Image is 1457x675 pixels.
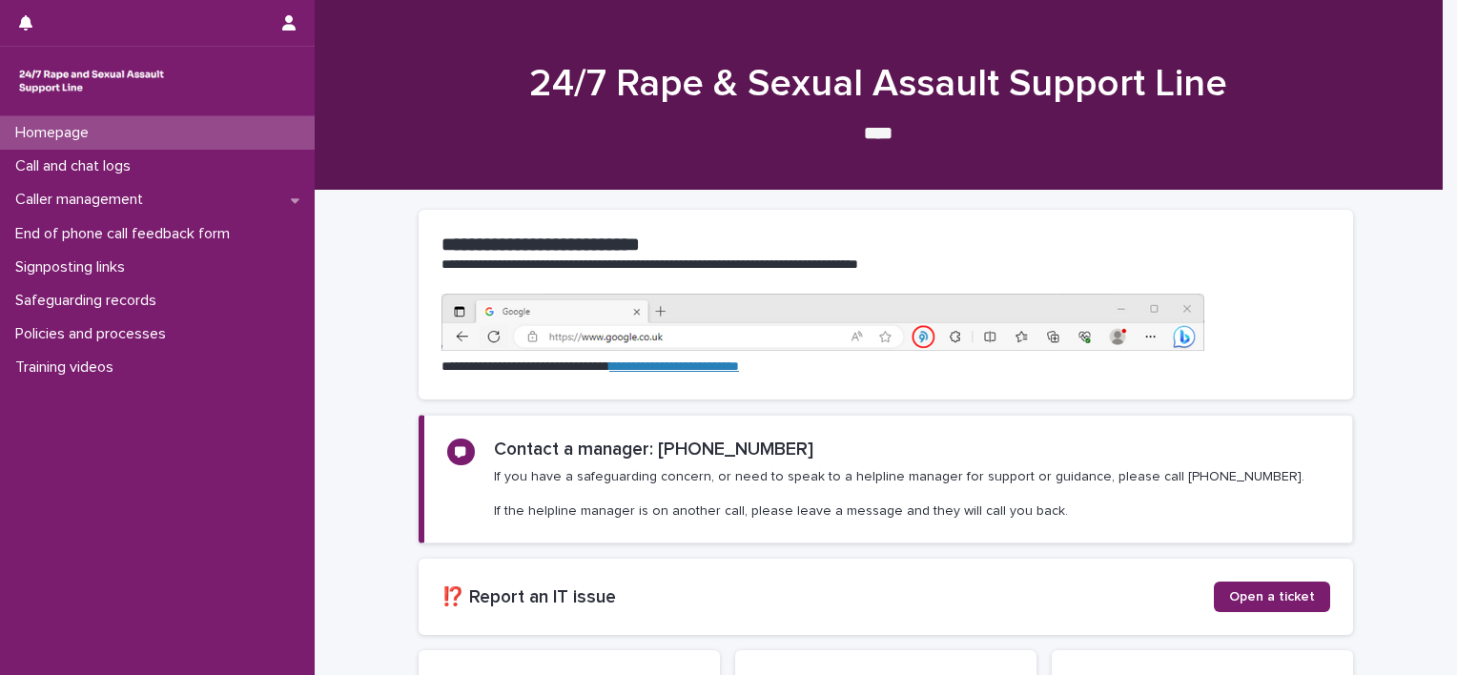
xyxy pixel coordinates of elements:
[8,225,245,243] p: End of phone call feedback form
[441,294,1204,351] img: https%3A%2F%2Fcdn.document360.io%2F0deca9d6-0dac-4e56-9e8f-8d9979bfce0e%2FImages%2FDocumentation%...
[1229,590,1315,603] span: Open a ticket
[1214,582,1330,612] a: Open a ticket
[8,258,140,276] p: Signposting links
[494,468,1304,521] p: If you have a safeguarding concern, or need to speak to a helpline manager for support or guidanc...
[8,157,146,175] p: Call and chat logs
[494,439,813,460] h2: Contact a manager: [PHONE_NUMBER]
[441,586,1214,608] h2: ⁉️ Report an IT issue
[411,61,1345,107] h1: 24/7 Rape & Sexual Assault Support Line
[8,358,129,377] p: Training videos
[8,325,181,343] p: Policies and processes
[8,292,172,310] p: Safeguarding records
[8,191,158,209] p: Caller management
[15,62,168,100] img: rhQMoQhaT3yELyF149Cw
[8,124,104,142] p: Homepage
